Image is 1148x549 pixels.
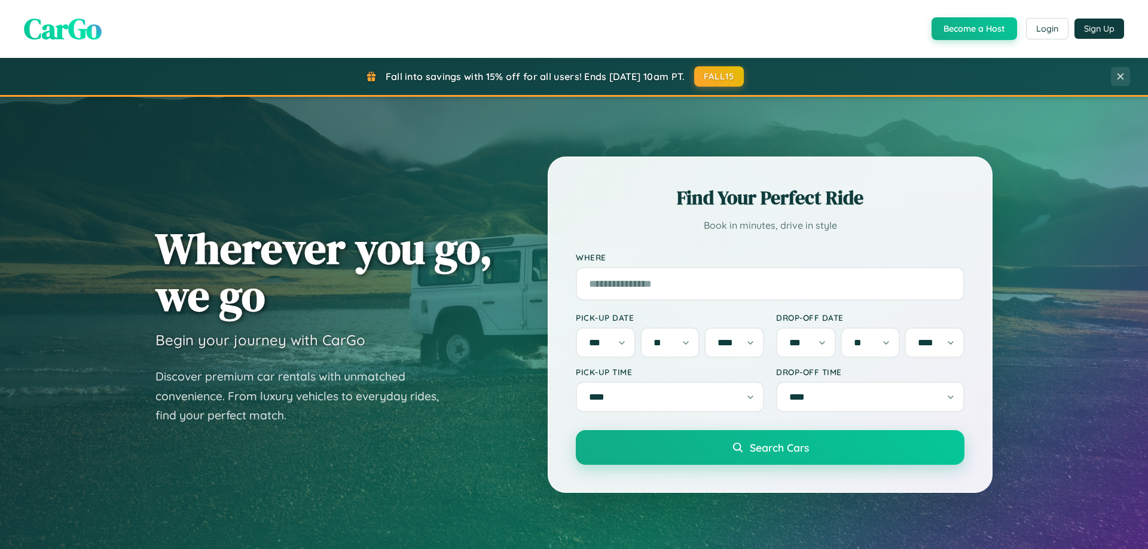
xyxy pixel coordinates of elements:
p: Book in minutes, drive in style [576,217,964,234]
label: Pick-up Time [576,367,764,377]
span: Search Cars [750,441,809,454]
p: Discover premium car rentals with unmatched convenience. From luxury vehicles to everyday rides, ... [155,367,454,425]
button: Search Cars [576,430,964,465]
button: Sign Up [1074,19,1124,39]
button: Become a Host [932,17,1017,40]
button: FALL15 [694,66,744,87]
h3: Begin your journey with CarGo [155,331,365,349]
h2: Find Your Perfect Ride [576,185,964,211]
span: CarGo [24,9,102,48]
span: Fall into savings with 15% off for all users! Ends [DATE] 10am PT. [386,70,685,82]
label: Drop-off Time [776,367,964,377]
label: Drop-off Date [776,312,964,323]
button: Login [1026,18,1068,39]
label: Pick-up Date [576,312,764,323]
h1: Wherever you go, we go [155,225,493,319]
label: Where [576,252,964,262]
